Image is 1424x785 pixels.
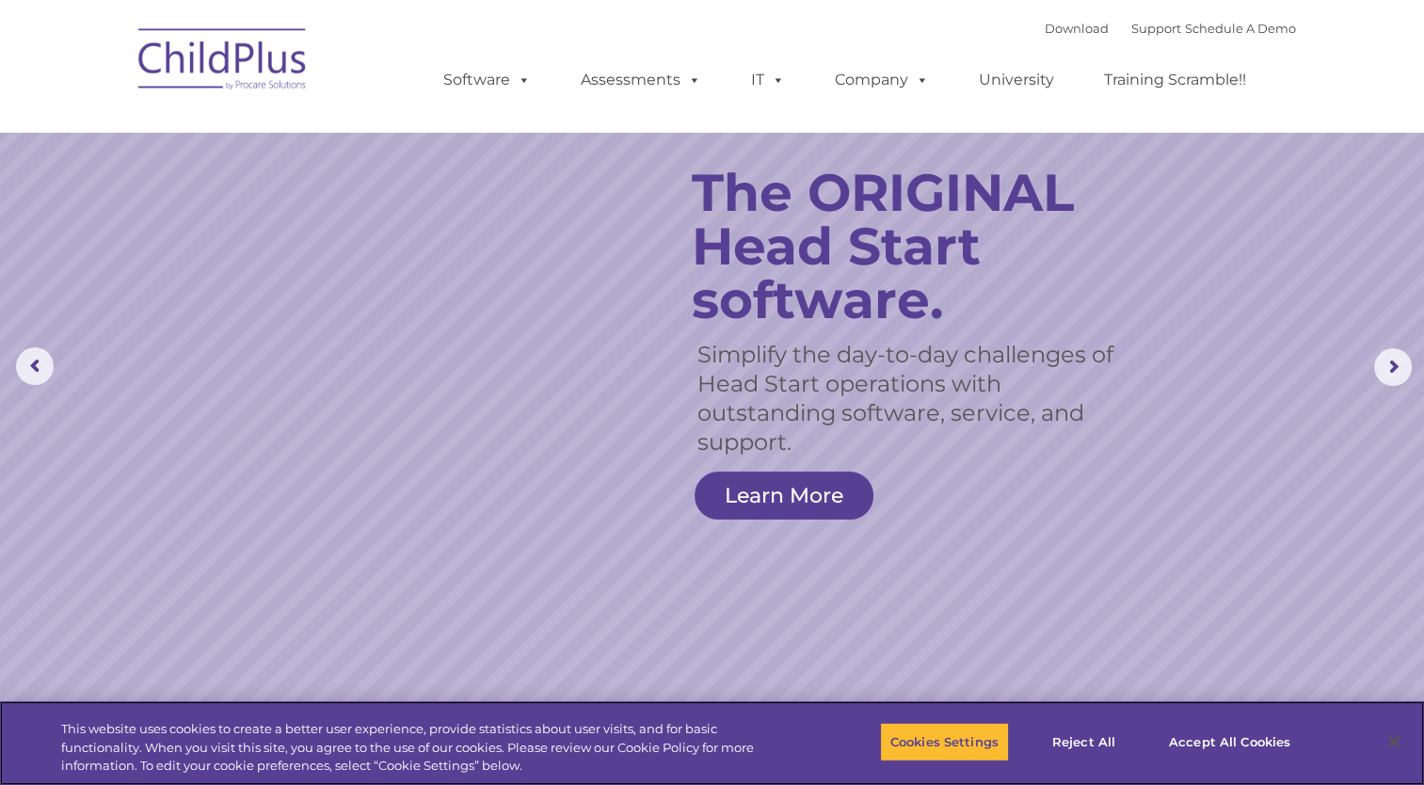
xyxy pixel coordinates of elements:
button: Cookies Settings [880,722,1009,761]
img: ChildPlus by Procare Solutions [129,15,317,109]
button: Accept All Cookies [1159,722,1301,761]
a: Learn More [695,472,873,520]
a: Schedule A Demo [1185,21,1296,36]
span: Last name [262,124,319,138]
a: University [960,61,1073,99]
div: This website uses cookies to create a better user experience, provide statistics about user visit... [61,720,783,776]
a: Support [1131,21,1181,36]
button: Close [1373,721,1415,762]
font: | [1045,21,1296,36]
a: IT [732,61,804,99]
a: Company [816,61,948,99]
rs-layer: The ORIGINAL Head Start software. [692,166,1136,327]
span: Phone number [262,201,342,216]
button: Reject All [1025,722,1143,761]
a: Assessments [562,61,720,99]
a: Training Scramble!! [1085,61,1265,99]
a: Software [424,61,550,99]
a: Download [1045,21,1109,36]
rs-layer: Simplify the day-to-day challenges of Head Start operations with outstanding software, service, a... [697,340,1114,457]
